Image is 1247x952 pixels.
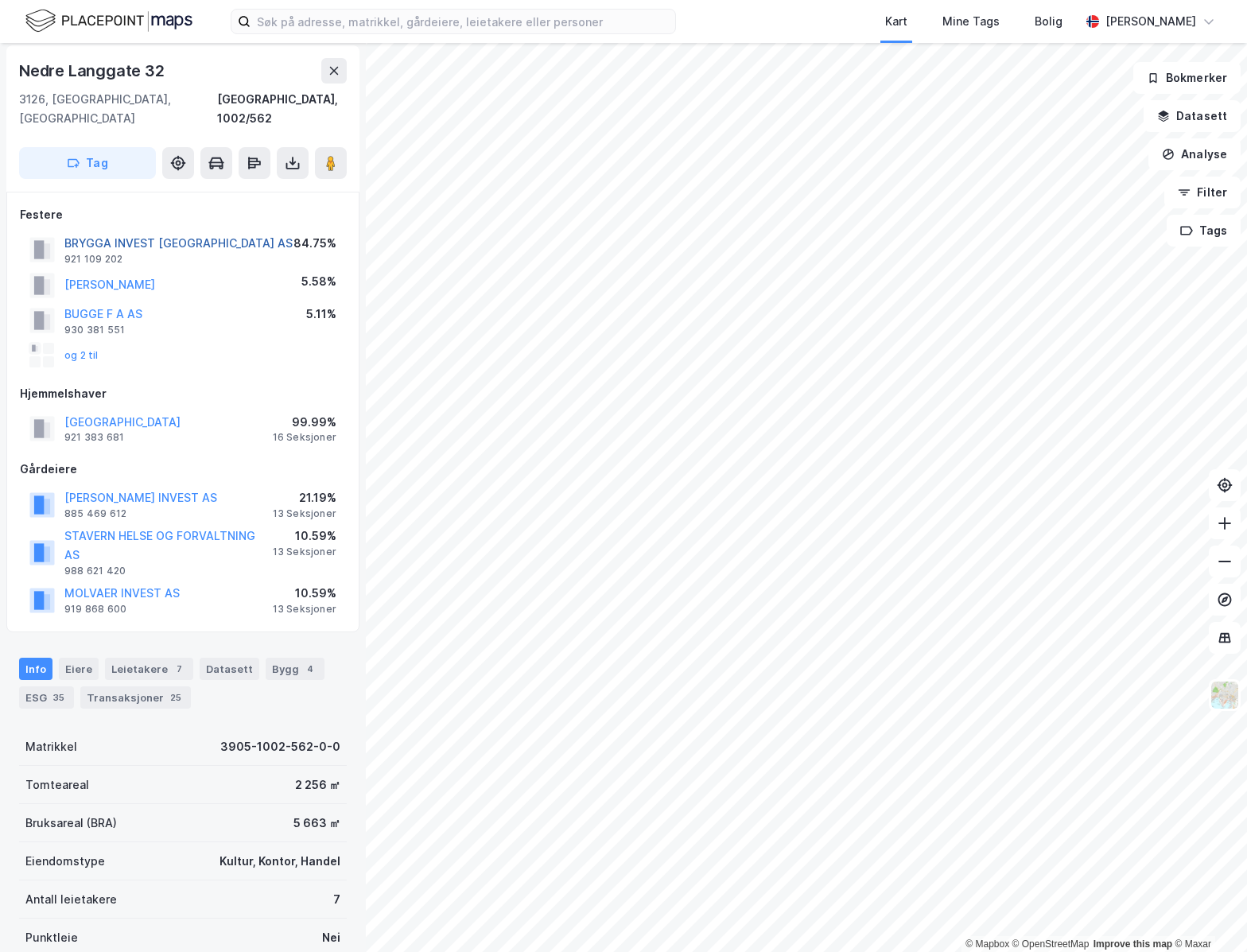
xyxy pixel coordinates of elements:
[25,852,105,871] div: Eiendomstype
[50,690,68,705] div: 35
[1105,12,1196,31] div: [PERSON_NAME]
[302,661,318,677] div: 4
[273,603,336,616] div: 13 Seksjoner
[64,431,124,444] div: 921 383 681
[80,686,191,709] div: Transaksjoner
[306,305,336,324] div: 5.11%
[20,460,346,479] div: Gårdeiere
[59,658,99,680] div: Eiere
[105,658,193,680] div: Leietakere
[64,565,126,577] div: 988 621 420
[25,890,117,909] div: Antall leietakere
[942,12,1000,31] div: Mine Tags
[322,928,340,947] div: Nei
[301,272,336,291] div: 5.58%
[1148,138,1241,170] button: Analyse
[20,205,346,224] div: Festere
[19,58,168,84] div: Nedre Langgate 32
[333,890,340,909] div: 7
[171,661,187,677] div: 7
[64,324,125,336] div: 930 381 551
[1167,876,1247,952] div: Kontrollprogram for chat
[273,527,336,546] div: 10.59%
[19,90,217,128] div: 3126, [GEOGRAPHIC_DATA], [GEOGRAPHIC_DATA]
[19,147,156,179] button: Tag
[1167,215,1241,247] button: Tags
[273,507,336,520] div: 13 Seksjoner
[25,737,77,756] div: Matrikkel
[293,814,340,833] div: 5 663 ㎡
[217,90,347,128] div: [GEOGRAPHIC_DATA], 1002/562
[64,253,122,266] div: 921 109 202
[25,928,78,947] div: Punktleie
[25,7,192,35] img: logo.f888ab2527a4732fd821a326f86c7f29.svg
[295,775,340,795] div: 2 256 ㎡
[19,658,52,680] div: Info
[273,546,336,558] div: 13 Seksjoner
[1094,938,1172,950] a: Improve this map
[219,852,340,871] div: Kultur, Kontor, Handel
[293,234,336,253] div: 84.75%
[251,10,675,33] input: Søk på adresse, matrikkel, gårdeiere, leietakere eller personer
[1210,680,1240,710] img: Z
[19,686,74,709] div: ESG
[273,488,336,507] div: 21.19%
[965,938,1009,950] a: Mapbox
[167,690,185,705] div: 25
[64,603,126,616] div: 919 868 600
[1133,62,1241,94] button: Bokmerker
[273,413,336,432] div: 99.99%
[1144,100,1241,132] button: Datasett
[64,507,126,520] div: 885 469 612
[200,658,259,680] div: Datasett
[273,431,336,444] div: 16 Seksjoner
[25,775,89,795] div: Tomteareal
[1035,12,1062,31] div: Bolig
[220,737,340,756] div: 3905-1002-562-0-0
[1012,938,1090,950] a: OpenStreetMap
[1164,177,1241,208] button: Filter
[25,814,117,833] div: Bruksareal (BRA)
[273,584,336,603] div: 10.59%
[20,384,346,403] div: Hjemmelshaver
[885,12,907,31] div: Kart
[266,658,324,680] div: Bygg
[1167,876,1247,952] iframe: Chat Widget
